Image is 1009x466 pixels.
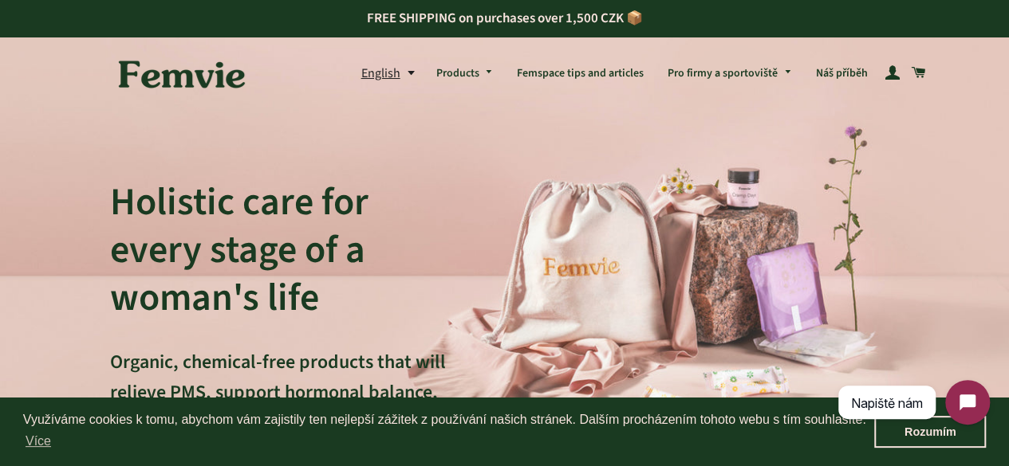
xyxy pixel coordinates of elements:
h2: Holistic care for every stage of a woman's life [110,178,466,322]
span: Využíváme cookies k tomu, abychom vám zajistily ten nejlepší zážitek z používání našich stránek. ... [23,410,874,453]
a: Pro firmy a sportoviště [656,53,804,95]
button: English [361,63,424,84]
a: Products [424,53,505,95]
img: Femvie [110,49,254,99]
a: dismiss cookie message [874,416,986,448]
a: Náš příběh [803,53,879,95]
a: learn more about cookies [23,429,53,453]
a: Femspace tips and articles [505,53,656,95]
